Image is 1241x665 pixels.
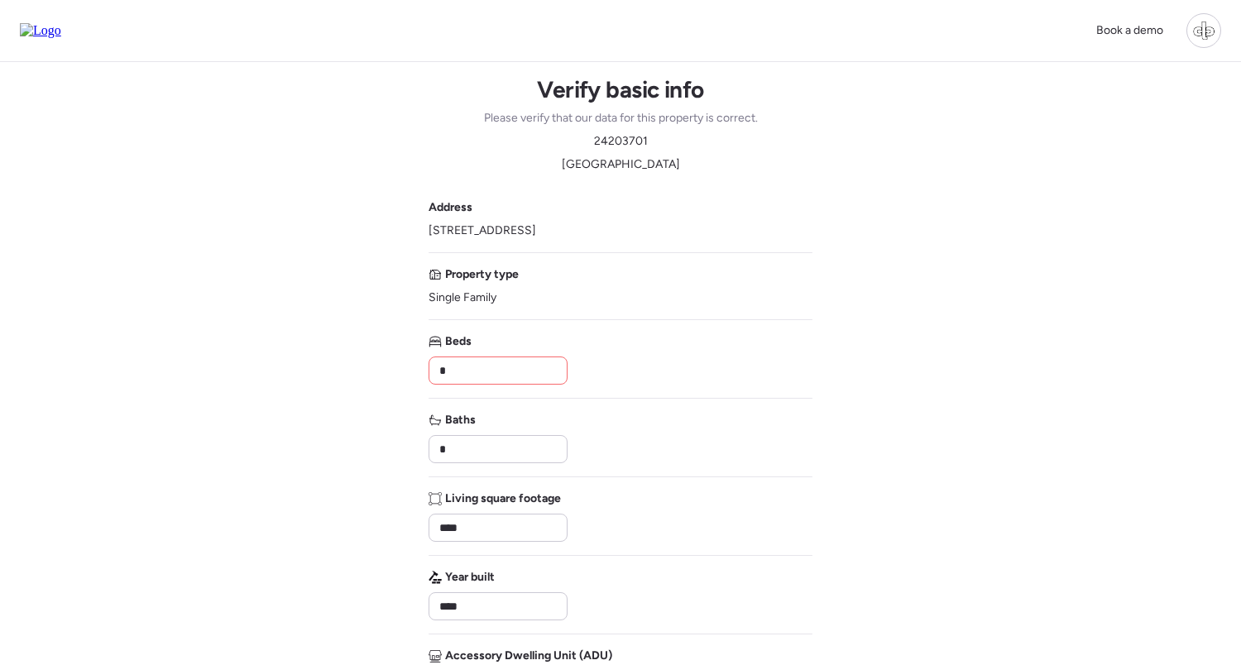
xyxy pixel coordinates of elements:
[1096,23,1163,37] span: Book a demo
[445,648,612,664] span: Accessory Dwelling Unit (ADU)
[445,412,476,428] span: Baths
[429,222,536,239] span: [STREET_ADDRESS]
[20,23,61,38] img: Logo
[562,156,680,173] span: [GEOGRAPHIC_DATA]
[429,289,496,306] span: Single Family
[484,110,758,127] span: Please verify that our data for this property is correct.
[445,569,495,586] span: Year built
[445,266,519,283] span: Property type
[429,199,472,216] span: Address
[445,490,561,507] span: Living square footage
[445,333,472,350] span: Beds
[537,75,703,103] h1: Verify basic info
[594,133,648,150] span: 24203701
